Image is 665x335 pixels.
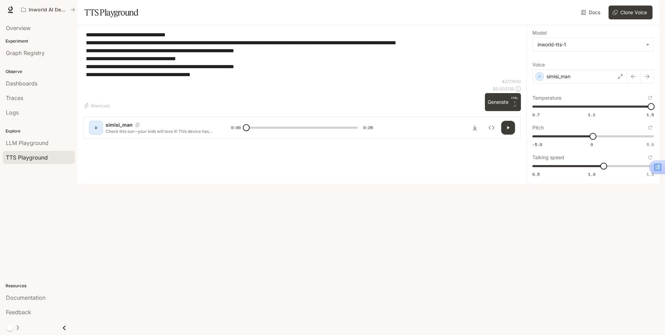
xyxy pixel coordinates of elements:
[363,124,373,131] span: 0:26
[90,122,101,133] div: D
[511,96,518,104] p: CTRL +
[647,142,654,147] span: 5.0
[532,96,561,100] p: Temperature
[106,128,214,134] p: Check this out—your kids will love it! This device has thousands of games built in, and it doesn'...
[580,6,603,19] a: Docs
[538,41,642,48] div: inworld-tts-1
[532,155,564,160] p: Talking speed
[106,121,133,128] p: simisi_man
[29,7,68,13] p: Inworld AI Demos
[485,93,521,111] button: GenerateCTRL +⏎
[547,73,570,80] p: simisi_man
[502,79,521,84] p: 427 / 1000
[532,30,547,35] p: Model
[231,124,241,131] span: 0:00
[591,142,593,147] span: 0
[588,112,595,118] span: 1.1
[646,154,654,161] button: Reset to default
[609,6,653,19] button: Clone Voice
[646,124,654,132] button: Reset to default
[85,6,138,19] h1: TTS Playground
[532,62,545,67] p: Voice
[532,112,540,118] span: 0.7
[485,121,498,135] button: Inspect
[511,96,518,108] p: ⏎
[647,112,654,118] span: 1.5
[532,142,542,147] span: -5.0
[646,94,654,102] button: Reset to default
[18,3,78,17] button: All workspaces
[588,171,595,177] span: 1.0
[468,121,482,135] button: Download audio
[533,38,654,51] div: inworld-tts-1
[83,100,113,111] button: Shortcuts
[532,125,544,130] p: Pitch
[647,171,654,177] span: 1.5
[133,123,142,127] button: Copy Voice ID
[532,171,540,177] span: 0.5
